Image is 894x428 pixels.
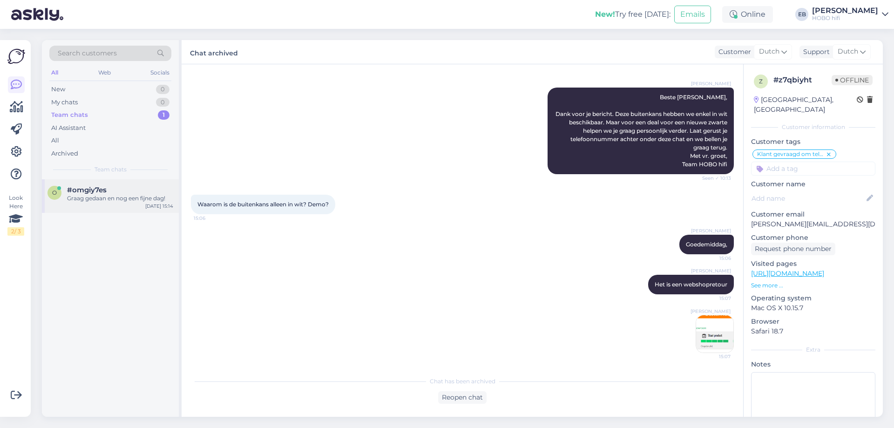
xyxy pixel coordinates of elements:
[751,269,824,278] a: [URL][DOMAIN_NAME]
[696,315,733,353] img: Attachment
[51,136,59,145] div: All
[754,95,857,115] div: [GEOGRAPHIC_DATA], [GEOGRAPHIC_DATA]
[715,47,751,57] div: Customer
[812,7,888,22] a: [PERSON_NAME]HOBO hifi
[158,110,169,120] div: 1
[795,8,808,21] div: EB
[430,377,495,386] span: Chat has been archived
[691,80,731,87] span: [PERSON_NAME]
[197,201,329,208] span: Waarom is de buitenkans alleen in wit? Demo?
[156,85,169,94] div: 0
[799,47,830,57] div: Support
[190,46,238,58] label: Chat archived
[696,295,731,302] span: 15:07
[7,48,25,65] img: Askly Logo
[751,162,875,176] input: Add a tag
[555,94,729,168] span: Beste [PERSON_NAME], Dank voor je bericht. Deze buitenkans hebben we enkel in wit beschikbaar. Ma...
[7,194,24,236] div: Look Here
[51,110,88,120] div: Team chats
[751,123,875,131] div: Customer information
[751,281,875,290] p: See more ...
[67,186,107,194] span: #omgiy7es
[595,9,670,20] div: Try free [DATE]:
[751,210,875,219] p: Customer email
[751,360,875,369] p: Notes
[838,47,858,57] span: Dutch
[751,137,875,147] p: Customer tags
[812,7,878,14] div: [PERSON_NAME]
[595,10,615,19] b: New!
[751,303,875,313] p: Mac OS X 10.15.7
[751,293,875,303] p: Operating system
[438,391,487,404] div: Reopen chat
[49,67,60,79] div: All
[722,6,773,23] div: Online
[691,308,731,315] span: [PERSON_NAME]
[751,179,875,189] p: Customer name
[96,67,113,79] div: Web
[752,193,865,204] input: Add name
[759,47,779,57] span: Dutch
[51,149,78,158] div: Archived
[691,267,731,274] span: [PERSON_NAME]
[832,75,873,85] span: Offline
[7,227,24,236] div: 2 / 3
[696,175,731,182] span: Seen ✓ 10:13
[674,6,711,23] button: Emails
[145,203,173,210] div: [DATE] 15:14
[149,67,171,79] div: Socials
[812,14,878,22] div: HOBO hifi
[696,353,731,360] span: 15:07
[691,227,731,234] span: [PERSON_NAME]
[95,165,127,174] span: Team chats
[58,48,117,58] span: Search customers
[655,281,727,288] span: Het is een webshopretour
[194,215,229,222] span: 15:06
[759,78,763,85] span: z
[51,123,86,133] div: AI Assistant
[67,194,173,203] div: Graag gedaan en nog een fijne dag!
[51,85,65,94] div: New
[751,233,875,243] p: Customer phone
[751,259,875,269] p: Visited pages
[52,189,57,196] span: o
[757,151,826,157] span: Klant gevraagd om telefoonnummer
[751,346,875,354] div: Extra
[686,241,727,248] span: Goedemiddag,
[751,243,835,255] div: Request phone number
[751,317,875,326] p: Browser
[773,75,832,86] div: # z7qbiyht
[751,326,875,336] p: Safari 18.7
[156,98,169,107] div: 0
[696,255,731,262] span: 15:06
[51,98,78,107] div: My chats
[751,219,875,229] p: [PERSON_NAME][EMAIL_ADDRESS][DOMAIN_NAME]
